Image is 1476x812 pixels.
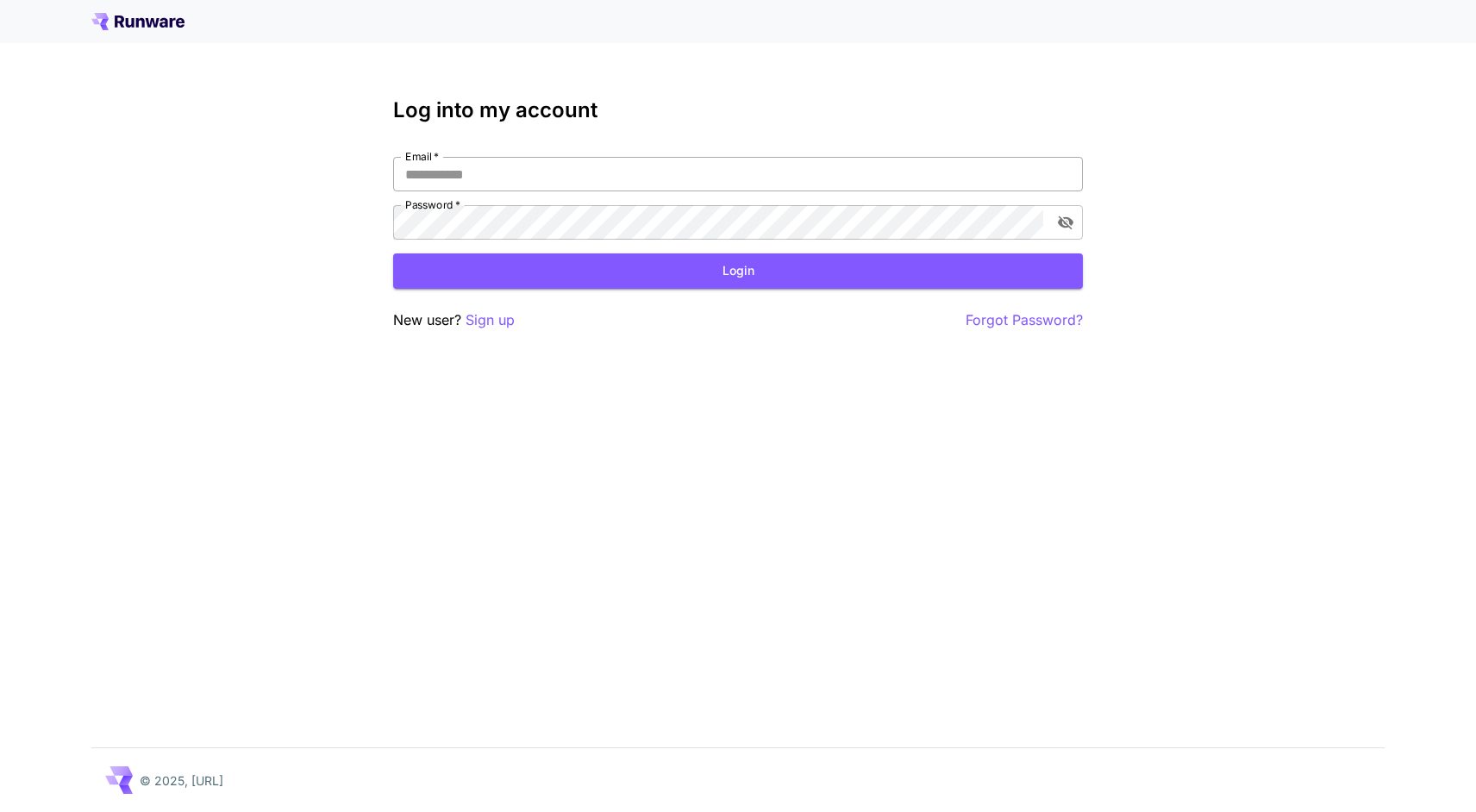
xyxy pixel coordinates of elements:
[405,149,439,164] label: Email
[393,98,1083,122] h3: Log into my account
[405,197,460,212] label: Password
[393,309,515,331] p: New user?
[466,309,515,331] button: Sign up
[140,771,223,790] p: © 2025, [URL]
[393,253,1083,289] button: Login
[966,309,1083,331] button: Forgot Password?
[1050,207,1081,238] button: toggle password visibility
